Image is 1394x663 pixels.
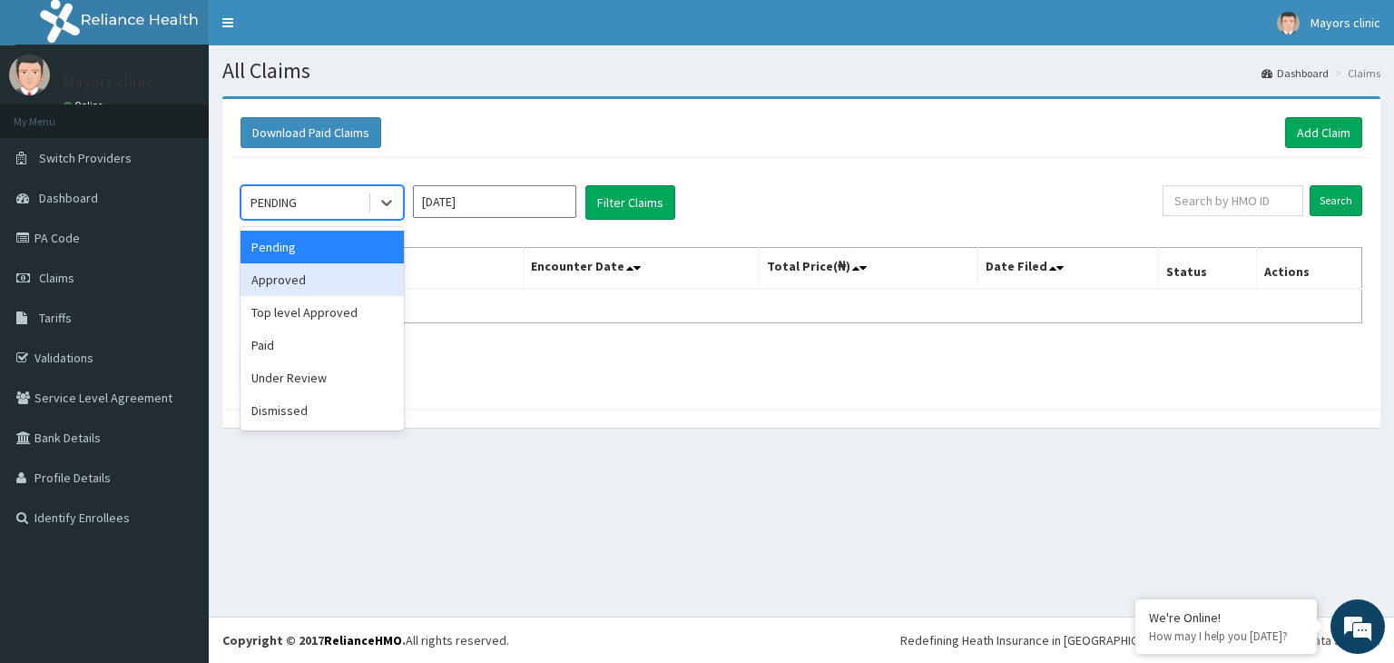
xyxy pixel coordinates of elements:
[524,248,760,290] th: Encounter Date
[1149,609,1303,626] div: We're Online!
[1256,248,1361,290] th: Actions
[250,193,297,212] div: PENDING
[241,231,404,263] div: Pending
[1163,185,1303,216] input: Search by HMO ID
[241,329,404,361] div: Paid
[39,190,98,206] span: Dashboard
[39,310,72,326] span: Tariffs
[1159,248,1256,290] th: Status
[760,248,978,290] th: Total Price(₦)
[1261,65,1329,81] a: Dashboard
[241,263,404,296] div: Approved
[1310,185,1362,216] input: Search
[1311,15,1380,31] span: Mayors clinic
[978,248,1159,290] th: Date Filed
[1285,117,1362,148] a: Add Claim
[9,54,50,95] img: User Image
[585,185,675,220] button: Filter Claims
[241,117,381,148] button: Download Paid Claims
[39,270,74,286] span: Claims
[324,632,402,648] a: RelianceHMO
[241,296,404,329] div: Top level Approved
[64,74,153,90] p: Mayors clinic
[39,150,132,166] span: Switch Providers
[1149,628,1303,644] p: How may I help you today?
[209,617,1394,663] footer: All rights reserved.
[1330,65,1380,81] li: Claims
[222,632,406,648] strong: Copyright © 2017 .
[1277,12,1300,35] img: User Image
[64,99,107,112] a: Online
[413,185,576,218] input: Select Month and Year
[241,394,404,427] div: Dismissed
[241,361,404,394] div: Under Review
[222,59,1380,83] h1: All Claims
[900,631,1380,649] div: Redefining Heath Insurance in [GEOGRAPHIC_DATA] using Telemedicine and Data Science!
